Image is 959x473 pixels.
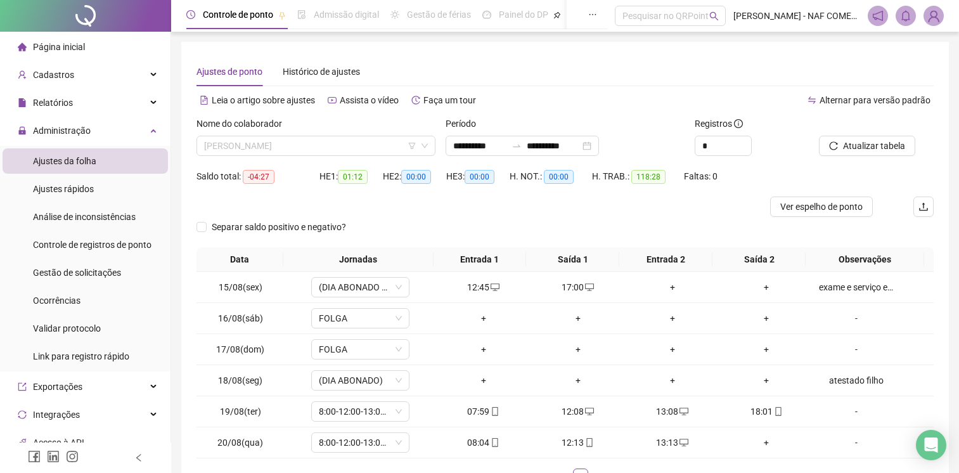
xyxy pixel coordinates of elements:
div: Ajustes de ponto [196,65,262,79]
span: sun [390,10,399,19]
div: + [441,373,525,387]
div: - [819,405,894,418]
span: instagram [66,450,79,463]
span: Integrações [33,410,80,420]
label: Período [446,117,484,131]
span: clock-circle [186,10,195,19]
span: Assista o vídeo [340,95,399,105]
div: + [630,373,714,387]
div: - [819,436,894,450]
div: + [441,342,525,356]
span: notification [872,10,884,22]
span: dashboard [482,10,491,19]
span: export [18,382,27,391]
span: Faltas: 0 [684,171,718,181]
span: 17/08(dom) [216,344,264,354]
span: Gestão de solicitações [33,268,121,278]
span: 19/08(ter) [220,406,261,417]
span: Ajustes da folha [33,156,96,166]
span: user-add [18,70,27,79]
span: desktop [489,283,499,292]
button: Ver espelho de ponto [770,197,873,217]
span: search [709,11,719,21]
span: Controle de registros de ponto [33,240,151,250]
div: exame e serviço externo [819,280,894,294]
span: 20/08(qua) [217,437,263,448]
span: history [411,96,420,105]
div: + [724,311,809,325]
img: 74275 [924,6,943,25]
span: to [512,141,522,151]
div: H. TRAB.: [592,169,684,184]
button: Atualizar tabela [819,136,915,156]
span: upload [918,202,929,212]
span: Acesso à API [33,437,84,448]
div: HE 3: [446,169,510,184]
div: + [536,373,620,387]
span: Controle de ponto [203,10,273,20]
div: + [441,311,525,325]
div: 12:45 [441,280,525,294]
span: desktop [678,407,688,416]
span: Exportações [33,382,82,392]
div: 17:00 [536,280,620,294]
span: Admissão digital [314,10,379,20]
span: FOLGA [319,340,402,359]
span: down [395,346,402,353]
span: facebook [28,450,41,463]
span: Ver espelho de ponto [780,200,863,214]
div: 12:13 [536,436,620,450]
span: lock [18,126,27,135]
span: 00:00 [465,170,494,184]
span: [PERSON_NAME] - NAF COMERCIAL DE ALIMENTOS LTDA [733,9,860,23]
div: 13:13 [630,436,714,450]
span: Observações [811,252,919,266]
div: 07:59 [441,405,525,418]
span: 18/08(seg) [218,375,262,386]
div: Open Intercom Messenger [916,430,946,460]
span: Relatórios [33,98,73,108]
span: info-circle [734,119,743,128]
div: 18:01 [724,405,809,418]
span: Administração [33,126,91,136]
span: down [395,439,402,446]
span: reload [829,141,838,150]
span: Registros [695,117,743,131]
span: desktop [584,407,594,416]
div: + [536,342,620,356]
span: Análise de inconsistências [33,212,136,222]
span: Ajustes rápidos [33,184,94,194]
span: mobile [489,438,499,447]
th: Saída 1 [526,247,619,272]
div: 08:04 [441,436,525,450]
div: + [630,342,714,356]
div: atestado filho [819,373,894,387]
span: 00:00 [544,170,574,184]
span: file-done [297,10,306,19]
div: - [819,342,894,356]
span: desktop [678,438,688,447]
span: youtube [328,96,337,105]
div: 12:08 [536,405,620,418]
span: bell [900,10,911,22]
span: Painel do DP [499,10,548,20]
div: + [630,311,714,325]
span: left [134,453,143,462]
span: Atualizar tabela [843,139,905,153]
th: Entrada 2 [619,247,712,272]
span: ellipsis [588,10,597,19]
span: home [18,42,27,51]
span: filter [408,142,416,150]
span: 8:00-12:00-13:00-18:00 [319,402,402,421]
span: 118:28 [631,170,666,184]
span: file [18,98,27,107]
div: H. NOT.: [510,169,592,184]
span: Cadastros [33,70,74,80]
span: down [395,377,402,384]
th: Observações [806,247,924,272]
div: 13:08 [630,405,714,418]
span: pushpin [278,11,286,19]
span: desktop [584,283,594,292]
div: + [724,280,809,294]
div: + [724,342,809,356]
